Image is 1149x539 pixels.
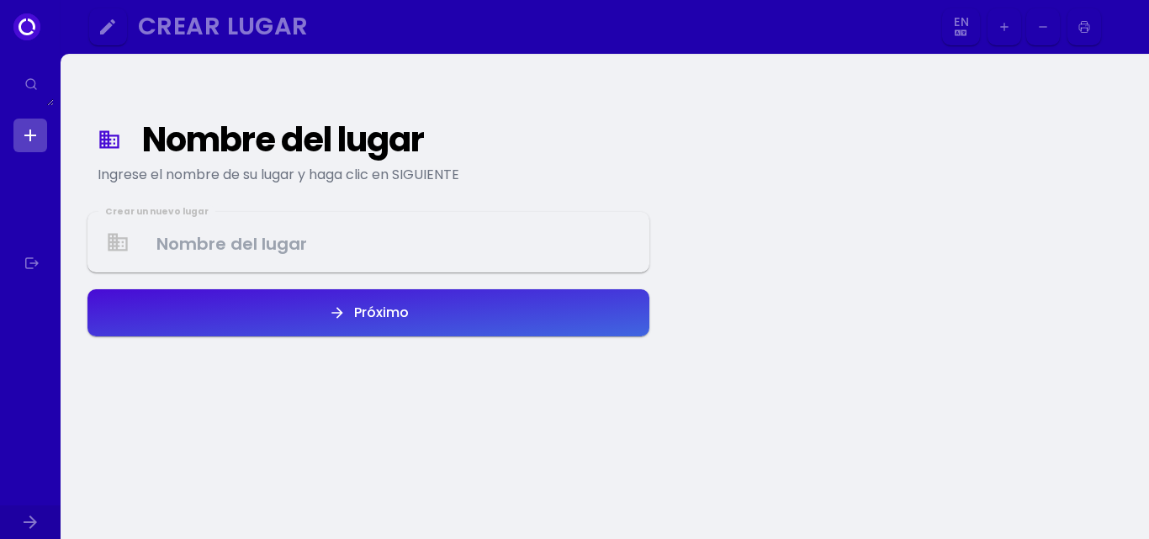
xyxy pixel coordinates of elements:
font: Próximo [354,303,409,322]
button: Próximo [87,289,649,336]
font: Nombre del lugar [142,116,424,163]
font: Crear un nuevo lugar [105,205,209,218]
button: Crear lugar [131,8,937,46]
font: Crear lugar [138,9,309,43]
font: Ingrese el nombre de su lugar y haga clic en SIGUIENTE [98,165,459,184]
input: Nombre del lugar [89,218,648,267]
img: Imagen [1106,13,1133,40]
